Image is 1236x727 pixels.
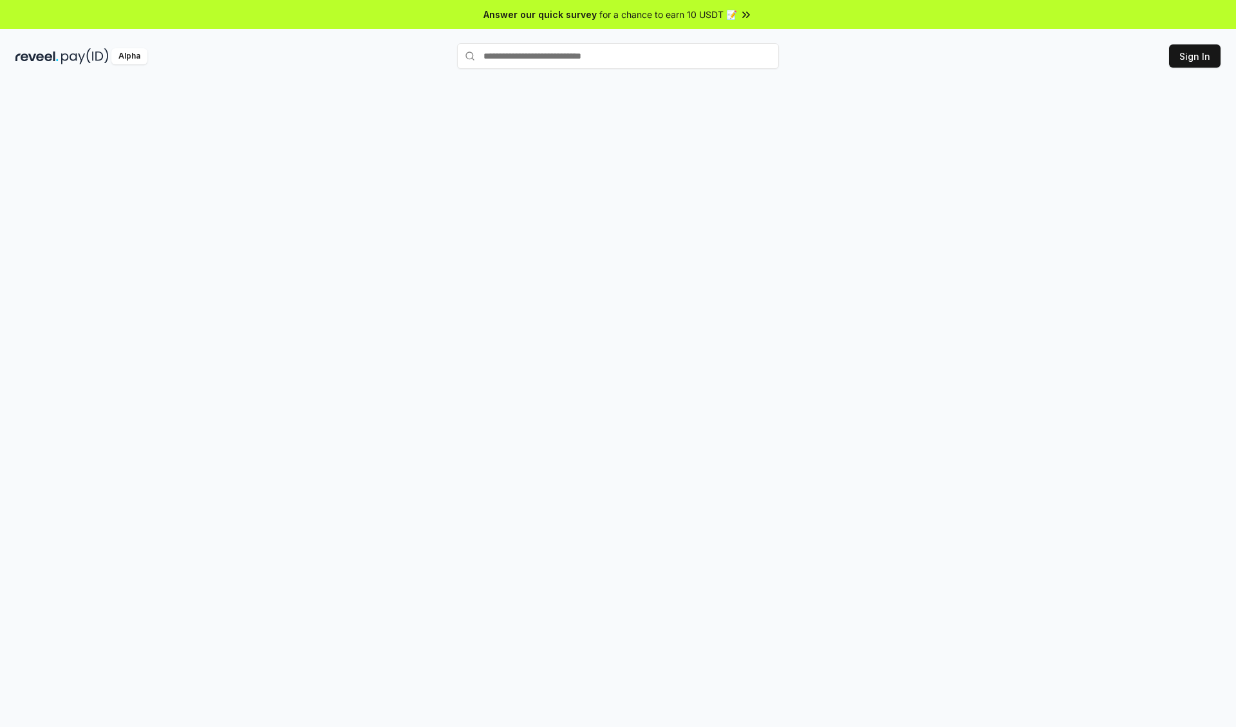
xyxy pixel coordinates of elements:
button: Sign In [1169,44,1221,68]
span: for a chance to earn 10 USDT 📝 [599,8,737,21]
div: Alpha [111,48,147,64]
span: Answer our quick survey [483,8,597,21]
img: pay_id [61,48,109,64]
img: reveel_dark [15,48,59,64]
